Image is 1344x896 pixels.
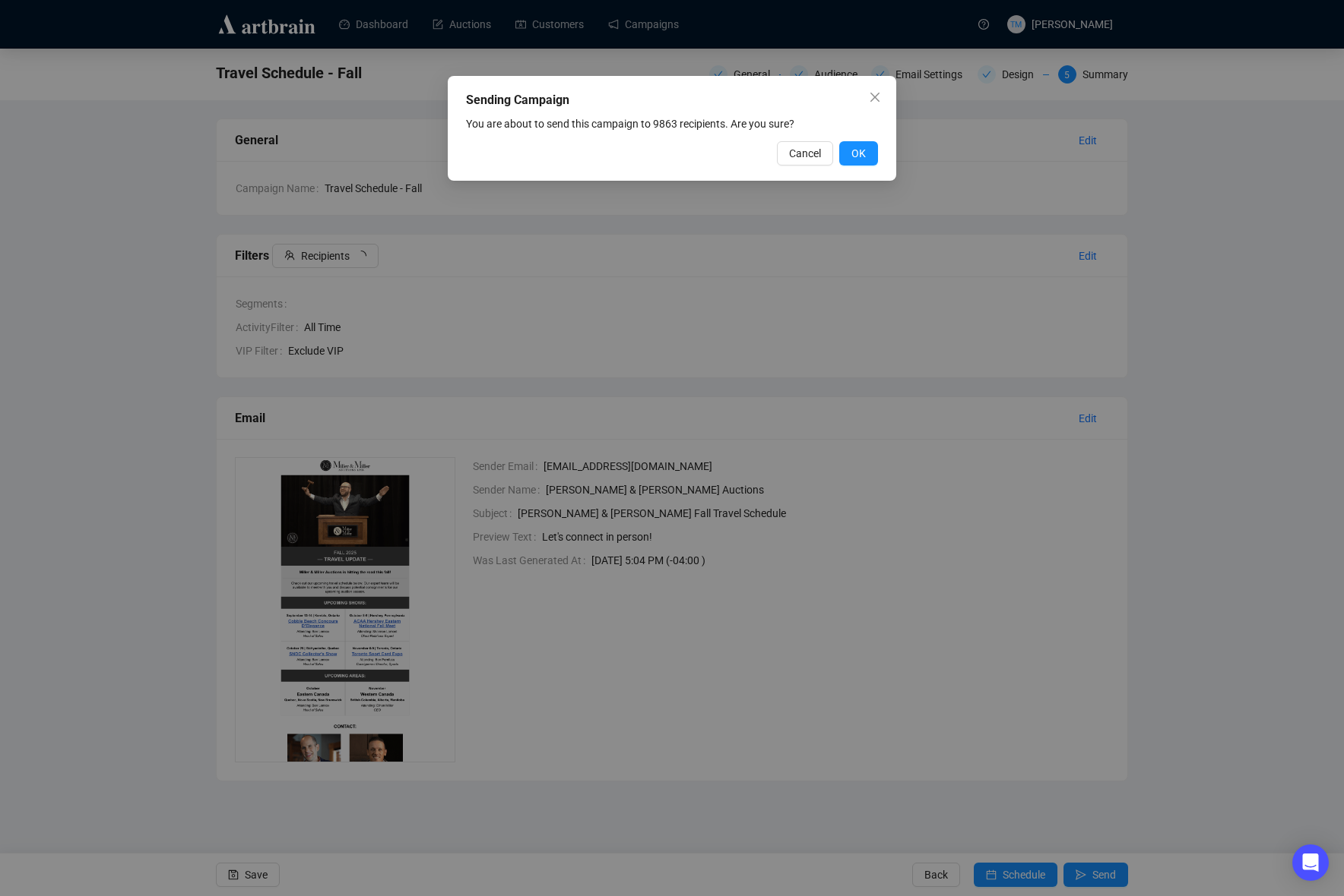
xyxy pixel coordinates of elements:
button: OK [839,141,878,166]
div: Sending Campaign [466,91,878,109]
span: Cancel [789,145,821,162]
button: Cancel [777,141,833,166]
div: You are about to send this campaign to 9863 recipients. Are you sure? [466,115,878,132]
div: Open Intercom Messenger [1292,844,1329,881]
button: Close [863,85,887,109]
span: close [869,91,881,103]
span: OK [851,145,866,162]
